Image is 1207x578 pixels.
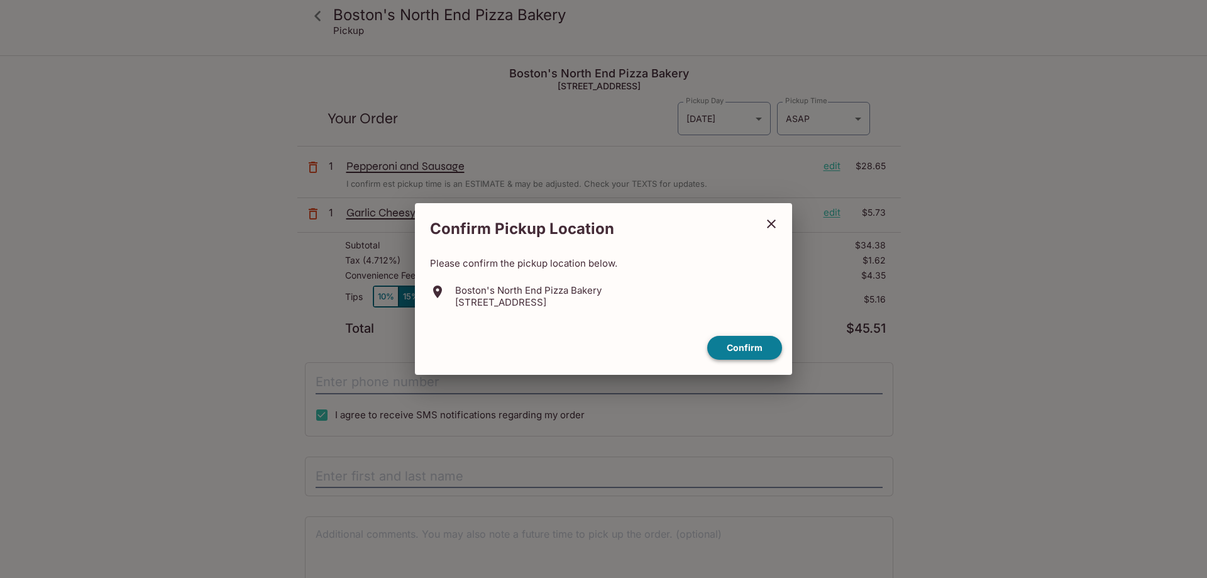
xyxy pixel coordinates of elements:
p: Please confirm the pickup location below. [430,257,777,269]
p: [STREET_ADDRESS] [455,296,602,308]
h2: Confirm Pickup Location [415,213,756,245]
p: Boston's North End Pizza Bakery [455,284,602,296]
button: confirm [707,336,782,360]
button: close [756,208,787,240]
